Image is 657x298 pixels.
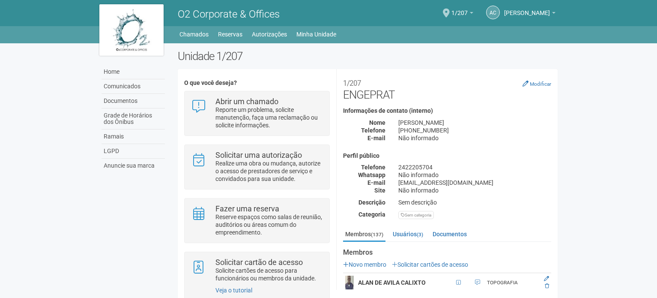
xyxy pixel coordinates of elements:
[544,276,549,282] a: Editar membro
[215,160,323,183] p: Realize uma obra ou mudança, autorize o acesso de prestadores de serviço e convidados para sua un...
[215,213,323,236] p: Reserve espaços como salas de reunião, auditórios ou áreas comum do empreendimento.
[392,134,558,142] div: Não informado
[215,258,303,267] strong: Solicitar cartão de acesso
[343,79,361,87] small: 1/207
[343,108,551,114] h4: Informações de contato (interno)
[343,228,385,242] a: Membros(137)
[361,127,385,134] strong: Telefone
[374,187,385,194] strong: Site
[296,28,336,40] a: Minha Unidade
[392,119,558,126] div: [PERSON_NAME]
[398,211,434,219] div: Sem categoria
[545,283,549,289] a: Excluir membro
[367,179,385,186] strong: E-mail
[392,163,558,171] div: 2422205704
[191,151,323,183] a: Solicitar uma autorização Realize uma obra ou mudança, autorize o acesso de prestadores de serviç...
[102,65,165,79] a: Home
[179,28,209,40] a: Chamados
[417,232,423,238] small: (3)
[184,80,329,86] h4: O que você deseja?
[215,267,323,282] p: Solicite cartões de acesso para funcionários ou membros da unidade.
[252,28,287,40] a: Autorizações
[215,97,278,106] strong: Abrir um chamado
[102,144,165,159] a: LGPD
[486,6,500,19] a: AC
[358,172,385,178] strong: Whatsapp
[392,171,558,179] div: Não informado
[102,94,165,108] a: Documentos
[215,204,279,213] strong: Fazer uma reserva
[102,79,165,94] a: Comunicados
[369,119,385,126] strong: Nome
[392,199,558,206] div: Sem descrição
[361,164,385,171] strong: Telefone
[430,228,469,241] a: Documentos
[102,129,165,144] a: Ramais
[392,261,468,268] a: Solicitar cartões de acesso
[215,106,323,129] p: Reporte um problema, solicite manutenção, faça uma reclamação ou solicite informações.
[178,8,280,20] span: O2 Corporate & Offices
[99,4,164,56] img: logo.jpg
[358,279,426,286] strong: ALAN DE AVILA CALIXTO
[215,151,302,160] strong: Solicitar uma autorização
[392,179,558,187] div: [EMAIL_ADDRESS][DOMAIN_NAME]
[191,205,323,236] a: Fazer uma reserva Reserve espaços como salas de reunião, auditórios ou áreas comum do empreendime...
[343,261,386,268] a: Novo membro
[392,126,558,134] div: [PHONE_NUMBER]
[218,28,242,40] a: Reservas
[191,259,323,282] a: Solicitar cartão de acesso Solicite cartões de acesso para funcionários ou membros da unidade.
[504,1,550,16] span: Andréa Cunha
[343,75,551,101] h2: ENGEPRAT
[391,228,425,241] a: Usuários(3)
[345,276,354,289] img: user.png
[523,80,551,87] a: Modificar
[504,11,555,18] a: [PERSON_NAME]
[371,232,383,238] small: (137)
[215,287,252,294] a: Veja o tutorial
[102,108,165,129] a: Grade de Horários dos Ônibus
[191,98,323,129] a: Abrir um chamado Reporte um problema, solicite manutenção, faça uma reclamação ou solicite inform...
[178,50,558,63] h2: Unidade 1/207
[102,159,165,173] a: Anuncie sua marca
[367,135,385,141] strong: E-mail
[392,187,558,194] div: Não informado
[451,1,468,16] span: 1/207
[358,211,385,218] strong: Categoria
[343,153,551,159] h4: Perfil público
[530,81,551,87] small: Modificar
[451,11,473,18] a: 1/207
[358,199,385,206] strong: Descrição
[343,249,551,256] strong: Membros
[487,279,540,286] div: TOPOGRAFIA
